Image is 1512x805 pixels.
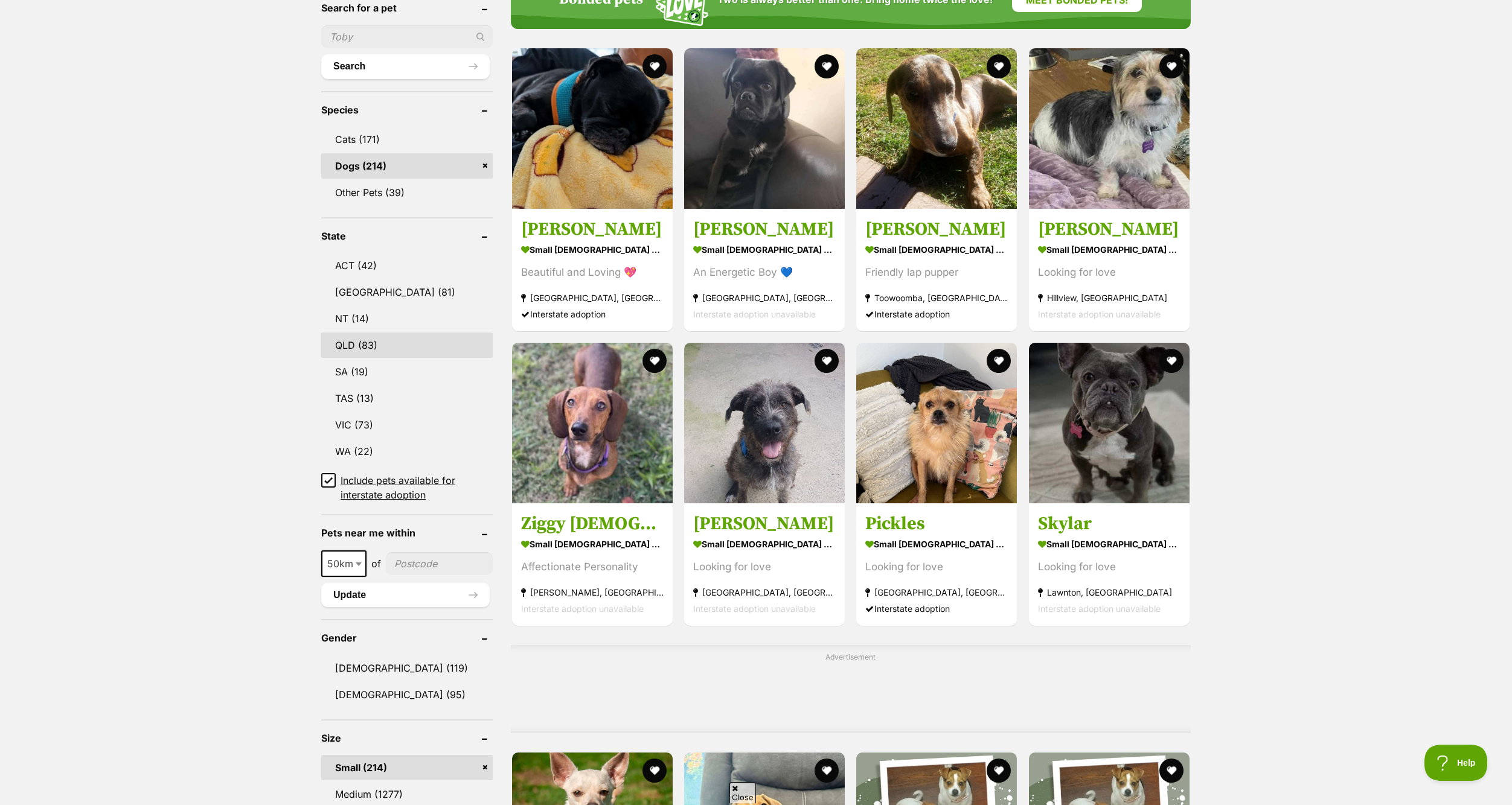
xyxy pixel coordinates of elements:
strong: small [DEMOGRAPHIC_DATA] Dog [521,241,664,258]
h3: [PERSON_NAME] [693,218,836,241]
strong: [GEOGRAPHIC_DATA], [GEOGRAPHIC_DATA] [521,290,664,306]
img: Oliver - Pug Dog [684,48,845,209]
button: favourite [987,349,1011,373]
span: of [371,556,381,571]
strong: Hillview, [GEOGRAPHIC_DATA] [1038,290,1180,306]
h3: [PERSON_NAME] [693,512,836,535]
div: An Energetic Boy 💙 [693,264,836,281]
span: Interstate adoption unavailable [521,603,644,614]
img: Sally - Irish Wolfhound Dog [684,343,845,503]
strong: [PERSON_NAME], [GEOGRAPHIC_DATA] [521,584,664,600]
input: Toby [321,25,493,48]
strong: small [DEMOGRAPHIC_DATA] Dog [693,241,836,258]
button: Search [321,54,490,78]
button: favourite [815,349,839,373]
strong: Lawnton, [GEOGRAPHIC_DATA] [1038,584,1180,600]
h3: [PERSON_NAME] [521,218,664,241]
button: favourite [642,349,667,373]
img: Pickles - Shih Tzu Dog [856,343,1017,503]
div: Interstate adoption [865,600,1008,617]
img: Maggie - Pug Dog [512,48,673,209]
iframe: Help Scout Beacon - Open [1424,745,1488,781]
strong: small [DEMOGRAPHIC_DATA] Dog [865,535,1008,553]
a: Other Pets (39) [321,180,493,205]
span: 50km [322,555,365,572]
div: Affectionate Personality [521,559,664,575]
div: Interstate adoption [865,306,1008,322]
a: Skylar small [DEMOGRAPHIC_DATA] Dog Looking for love Lawnton, [GEOGRAPHIC_DATA] Interstate adopti... [1029,503,1190,626]
strong: small [DEMOGRAPHIC_DATA] Dog [865,241,1008,258]
strong: small [DEMOGRAPHIC_DATA] Dog [1038,535,1180,553]
div: Looking for love [865,559,1008,575]
header: Species [321,104,493,115]
header: Gender [321,632,493,643]
span: Interstate adoption unavailable [693,603,816,614]
strong: [GEOGRAPHIC_DATA], [GEOGRAPHIC_DATA] [865,584,1008,600]
a: [PERSON_NAME] small [DEMOGRAPHIC_DATA] Dog Looking for love [GEOGRAPHIC_DATA], [GEOGRAPHIC_DATA] ... [684,503,845,626]
div: Beautiful and Loving 💖 [521,264,664,281]
button: favourite [1159,759,1184,783]
strong: small [DEMOGRAPHIC_DATA] Dog [1038,241,1180,258]
span: Interstate adoption unavailable [1038,603,1161,614]
a: WA (22) [321,439,493,464]
a: VIC (73) [321,412,493,437]
a: [DEMOGRAPHIC_DATA] (95) [321,682,493,707]
strong: Toowoomba, [GEOGRAPHIC_DATA] [865,290,1008,306]
span: 50km [321,550,367,577]
a: Cats (171) [321,127,493,152]
div: Advertisement [511,645,1191,733]
strong: small [DEMOGRAPHIC_DATA] Dog [521,535,664,553]
span: Include pets available for interstate adoption [341,473,493,502]
a: [PERSON_NAME] small [DEMOGRAPHIC_DATA] Dog Beautiful and Loving 💖 [GEOGRAPHIC_DATA], [GEOGRAPHIC_... [512,209,673,331]
button: favourite [815,759,839,783]
div: Looking for love [1038,559,1180,575]
a: [DEMOGRAPHIC_DATA] (119) [321,655,493,681]
a: [PERSON_NAME] small [DEMOGRAPHIC_DATA] Dog Looking for love Hillview, [GEOGRAPHIC_DATA] Interstat... [1029,209,1190,331]
a: Small (214) [321,755,493,780]
strong: [GEOGRAPHIC_DATA], [GEOGRAPHIC_DATA] [693,290,836,306]
a: ACT (42) [321,253,493,278]
a: [PERSON_NAME] small [DEMOGRAPHIC_DATA] Dog An Energetic Boy 💙 [GEOGRAPHIC_DATA], [GEOGRAPHIC_DATA... [684,209,845,331]
strong: small [DEMOGRAPHIC_DATA] Dog [693,535,836,553]
img: Ziggy Female - Dachshund (Miniature Smooth Haired) Dog [512,343,673,503]
a: Ziggy [DEMOGRAPHIC_DATA] small [DEMOGRAPHIC_DATA] Dog Affectionate Personality [PERSON_NAME], [GE... [512,503,673,626]
button: favourite [1159,349,1184,373]
button: favourite [1159,54,1184,78]
img: Skylar - French Bulldog [1029,343,1190,503]
strong: [GEOGRAPHIC_DATA], [GEOGRAPHIC_DATA] [693,584,836,600]
h3: Skylar [1038,512,1180,535]
div: Looking for love [693,559,836,575]
header: Size [321,733,493,743]
img: Toby - Dachshund x Maltese Dog [1029,48,1190,209]
input: postcode [386,552,493,575]
a: TAS (13) [321,386,493,411]
button: favourite [642,759,667,783]
button: Update [321,583,490,607]
span: Close [729,782,756,803]
h3: [PERSON_NAME] [1038,218,1180,241]
a: Pickles small [DEMOGRAPHIC_DATA] Dog Looking for love [GEOGRAPHIC_DATA], [GEOGRAPHIC_DATA] Inters... [856,503,1017,626]
a: [GEOGRAPHIC_DATA] (81) [321,279,493,305]
span: Interstate adoption unavailable [1038,309,1161,319]
a: Dogs (214) [321,153,493,179]
header: Pets near me within [321,527,493,538]
button: favourite [987,759,1011,783]
a: NT (14) [321,306,493,331]
a: Include pets available for interstate adoption [321,473,493,502]
button: favourite [815,54,839,78]
header: Search for a pet [321,2,493,13]
span: Interstate adoption unavailable [693,309,816,319]
button: favourite [987,54,1011,78]
div: Friendly lap pupper [865,264,1008,281]
h3: Ziggy [DEMOGRAPHIC_DATA] [521,512,664,535]
img: Lorinda - Dachshund Dog [856,48,1017,209]
h3: Pickles [865,512,1008,535]
a: [PERSON_NAME] small [DEMOGRAPHIC_DATA] Dog Friendly lap pupper Toowoomba, [GEOGRAPHIC_DATA] Inter... [856,209,1017,331]
div: Looking for love [1038,264,1180,281]
div: Interstate adoption [521,306,664,322]
h3: [PERSON_NAME] [865,218,1008,241]
header: State [321,231,493,241]
button: favourite [642,54,667,78]
a: QLD (83) [321,332,493,358]
a: SA (19) [321,359,493,384]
